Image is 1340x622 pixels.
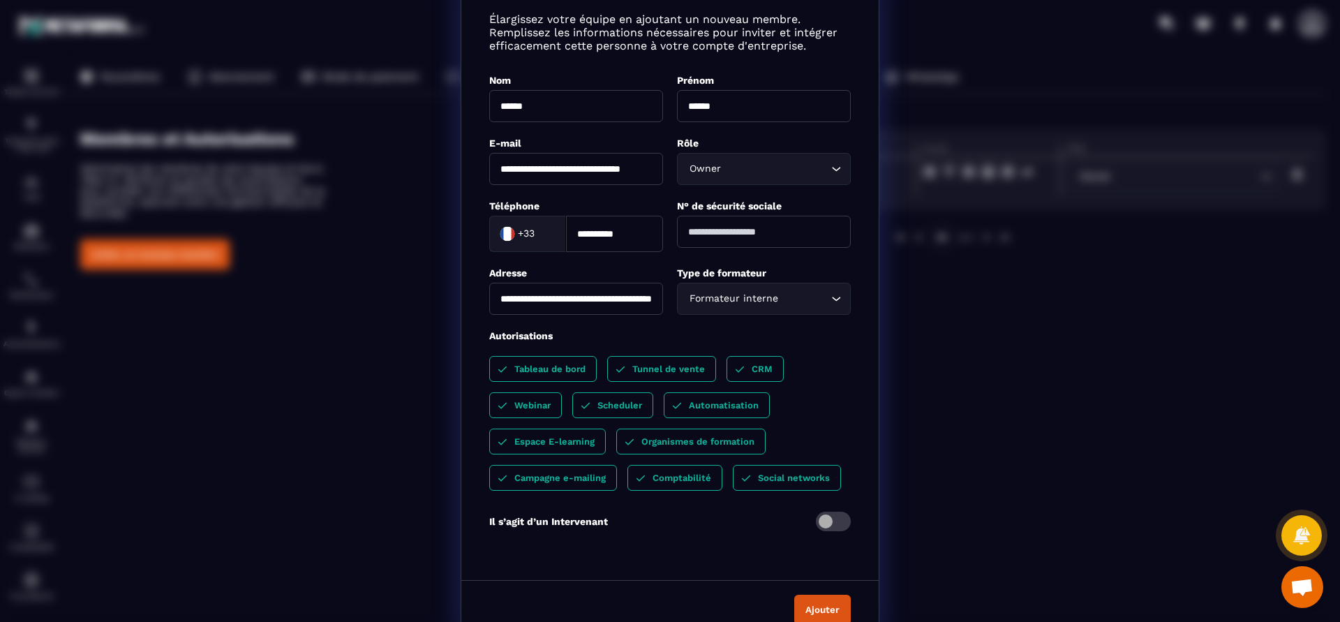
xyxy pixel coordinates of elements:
a: Ouvrir le chat [1281,566,1323,608]
span: Formateur interne [686,291,781,306]
label: Prénom [677,75,714,86]
p: CRM [752,364,773,374]
p: Automatisation [689,400,759,410]
p: Scheduler [597,400,642,410]
label: N° de sécurité sociale [677,200,782,212]
p: Il s’agit d’un Intervenant [489,516,608,527]
p: Tableau de bord [514,364,586,374]
img: Country Flag [493,220,521,248]
p: Espace E-learning [514,436,595,447]
p: Campagne e-mailing [514,473,606,483]
div: Search for option [677,283,851,315]
p: Organismes de formation [641,436,754,447]
label: Rôle [677,138,699,149]
span: +33 [518,227,535,241]
input: Search for option [724,161,828,177]
p: Élargissez votre équipe en ajoutant un nouveau membre. Remplissez les informations nécessaires po... [489,13,851,52]
label: Nom [489,75,511,86]
div: Search for option [489,216,566,252]
div: Search for option [677,153,851,185]
span: Owner [686,161,724,177]
p: Webinar [514,400,551,410]
label: Adresse [489,267,527,279]
label: Téléphone [489,200,539,212]
label: E-mail [489,138,521,149]
p: Comptabilité [653,473,711,483]
p: Tunnel de vente [632,364,705,374]
label: Autorisations [489,330,553,341]
input: Search for option [781,291,828,306]
label: Type de formateur [677,267,766,279]
p: Social networks [758,473,830,483]
input: Search for option [537,223,551,244]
